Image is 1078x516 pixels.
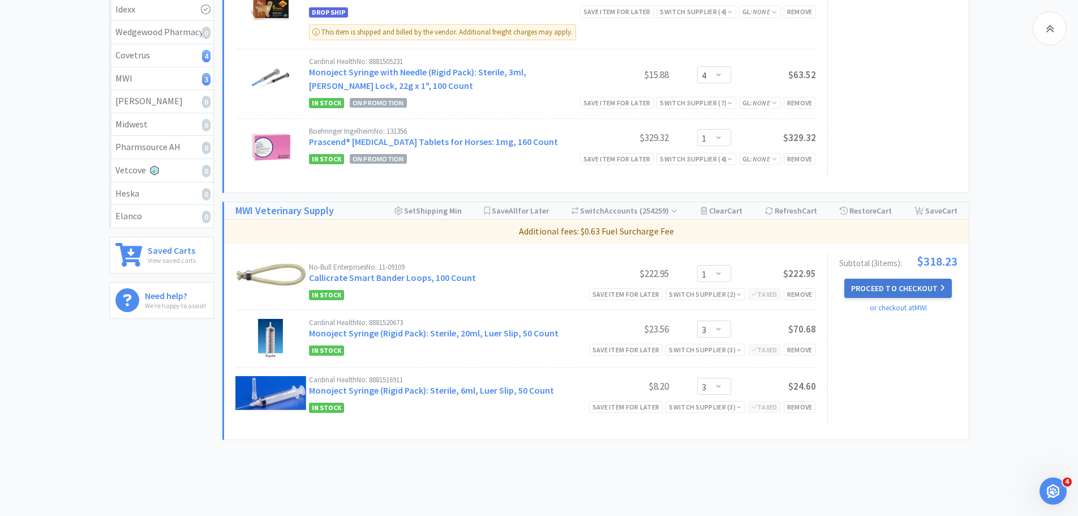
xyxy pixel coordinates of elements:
[742,155,778,163] span: GL:
[492,206,549,216] span: Save for Later
[788,323,816,335] span: $70.68
[202,165,211,177] i: 0
[235,263,306,288] img: 9e963cedcb1947d18cf3551519039206_10565.png
[145,300,206,311] p: We're happy to assist!
[115,25,208,40] div: Wedgewood Pharmacy
[701,202,742,219] div: Clear
[309,24,576,40] div: This item is shipped and billed by the vendor. Additional freight charges may apply.
[580,153,654,165] div: Save item for later
[309,290,344,300] span: In Stock
[235,203,334,219] a: MWI Veterinary Supply
[877,206,892,216] span: Cart
[783,131,816,144] span: $329.32
[784,401,816,413] div: Remove
[258,319,282,359] img: c221920913e94f3baace983ffad41c57_1655.png
[115,163,208,178] div: Vetcove
[309,154,344,164] span: In Stock
[753,99,770,107] i: None
[839,255,957,267] div: Subtotal ( 3 item s ):
[115,209,208,224] div: Elanco
[115,71,208,86] div: MWI
[394,202,462,219] div: Shipping Min
[751,290,778,298] span: Taxed
[235,376,306,410] img: e63e7fca1aa64bf3b0af6f6f705a2895_1684.png
[309,319,584,326] div: Cardinal Health No: 8881520673
[246,127,295,167] img: bce654624be249f0bf9bddf0aeb69b2b_34521.png
[788,380,816,393] span: $24.60
[404,206,416,216] span: Set
[115,186,208,201] div: Heska
[309,66,526,91] a: Monoject Syringe with Needle (Rigid Pack): Sterile, 3ml, [PERSON_NAME] Lock, 22g x 1", 100 Count
[942,206,957,216] span: Cart
[110,159,213,182] a: Vetcove0
[309,376,584,383] div: Cardinal Health No: 8881516911
[753,7,770,16] i: None
[110,44,213,67] a: Covetrus4
[840,202,892,219] div: Restore
[727,206,742,216] span: Cart
[309,7,348,18] span: Drop Ship
[784,6,816,18] div: Remove
[202,96,211,108] i: 0
[110,205,213,228] a: Elanco0
[229,224,964,239] p: Additional fees: $0.63 Fuel Surcharge Fee
[753,155,770,163] i: None
[202,119,211,131] i: 0
[1040,477,1067,505] iframe: Intercom live chat
[580,97,654,109] div: Save item for later
[309,272,476,283] a: Callicrate Smart Bander Loops, 100 Count
[589,401,663,413] div: Save item for later
[660,6,732,17] div: Switch Supplier ( 4 )
[350,154,407,164] span: On Promotion
[350,98,407,108] span: On Promotion
[638,206,677,216] span: ( 254259 )
[589,344,663,356] div: Save item for later
[584,322,669,336] div: $23.56
[917,255,957,267] span: $318.23
[669,344,741,355] div: Switch Supplier ( 3 )
[202,188,211,201] i: 0
[788,69,816,81] span: $63.52
[109,237,214,274] a: Saved CartsView saved carts
[751,403,778,411] span: Taxed
[110,90,213,113] a: [PERSON_NAME]0
[751,346,778,354] span: Taxed
[145,288,206,300] h6: Need help?
[309,58,584,65] div: Cardinal Health No: 8881505231
[115,140,208,155] div: Pharmsource AH
[584,267,669,280] div: $222.95
[660,153,732,164] div: Switch Supplier ( 4 )
[309,263,584,271] div: No-Bull Enterprises No: 11-09109
[309,403,344,413] span: In Stock
[309,136,558,147] a: Prascend® [MEDICAL_DATA] Tablets for Horses: 1mg, 160 Count
[110,67,213,91] a: MWI3
[509,206,518,216] span: All
[669,402,741,412] div: Switch Supplier ( 3 )
[115,117,208,132] div: Midwest
[660,97,732,108] div: Switch Supplier ( 7 )
[202,211,211,223] i: 0
[589,288,663,300] div: Save item for later
[765,202,817,219] div: Refresh
[148,243,196,255] h6: Saved Carts
[110,136,213,159] a: Pharmsource AH0
[115,2,208,17] div: Idexx
[202,142,211,154] i: 0
[148,255,196,266] p: View saved carts
[580,206,604,216] span: Switch
[1063,477,1072,487] span: 4
[914,202,957,219] div: Save
[309,327,559,339] a: Monoject Syringe (Rigid Pack): Sterile, 20ml, Luer Slip, 50 Count
[309,385,554,396] a: Monoject Syringe (Rigid Pack): Sterile, 6ml, Luer Slip, 50 Count
[844,279,952,298] button: Proceed to Checkout
[742,7,778,16] span: GL:
[784,344,816,356] div: Remove
[110,21,213,44] a: Wedgewood Pharmacy0
[870,303,927,313] a: or checkout at MWI
[309,98,344,108] span: In Stock
[580,6,654,18] div: Save item for later
[110,113,213,137] a: Midwest0
[584,68,669,82] div: $15.88
[783,267,816,280] span: $222.95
